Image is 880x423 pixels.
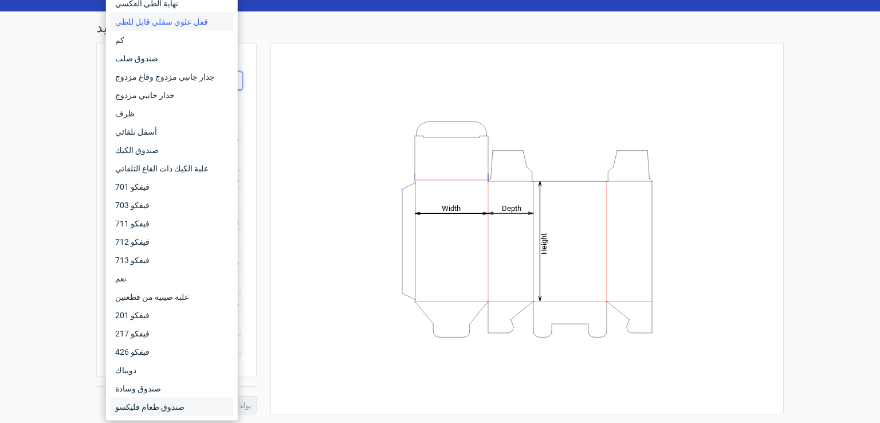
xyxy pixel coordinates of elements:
[115,366,136,375] font: دويباك
[540,233,548,254] tspan: Height
[115,384,161,393] font: صندوق وسادة
[115,146,159,155] font: صندوق الكيك
[115,274,127,283] font: نعم
[115,292,189,301] font: علبة صينية من قطعتين
[115,17,208,26] font: قفل علوي سفلي قابل للطي
[115,402,184,412] font: صندوق طعام فليكسو
[115,54,158,63] font: صندوق صلب
[115,201,150,210] font: فيفكو 703
[115,91,175,100] font: جدار جانبي مزدوج
[115,237,150,246] font: فيفكو 712
[115,329,150,338] font: فيفكو 217
[502,203,521,212] tspan: Depth
[115,182,150,191] font: فيفكو 701
[115,219,150,228] font: فيفكو 711
[442,203,461,212] tspan: Width
[115,256,150,265] font: فيفكو 713
[115,164,209,173] font: علبة الكيك ذات القاع التلقائي
[115,311,150,320] font: فيفكو 201
[115,36,124,45] font: كم
[115,109,135,118] font: ظرف
[115,127,157,136] font: أسفل تلقائي
[115,347,150,357] font: فيفكو 426
[115,72,215,81] font: جدار جانبي مزدوج وقاع مزدوج
[96,19,183,36] font: إنشاء خط جديد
